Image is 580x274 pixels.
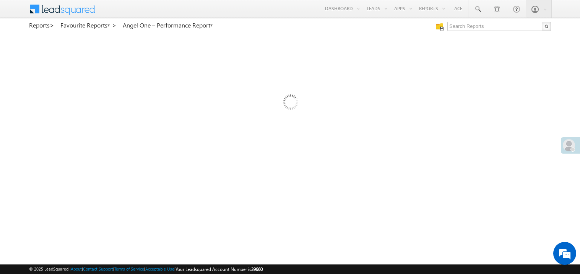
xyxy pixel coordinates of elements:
[175,266,263,272] span: Your Leadsquared Account Number is
[436,23,444,31] img: Manage all your saved reports!
[112,21,117,29] span: >
[145,266,174,271] a: Acceptable Use
[83,266,113,271] a: Contact Support
[50,21,54,29] span: >
[71,266,82,271] a: About
[447,22,551,31] input: Search Reports
[60,22,117,29] a: Favourite Reports >
[114,266,144,271] a: Terms of Service
[29,266,263,273] span: © 2025 LeadSquared | | | | |
[29,22,54,29] a: Reports>
[250,64,330,143] img: Loading...
[251,266,263,272] span: 39660
[123,22,213,29] a: Angel One – Performance Report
